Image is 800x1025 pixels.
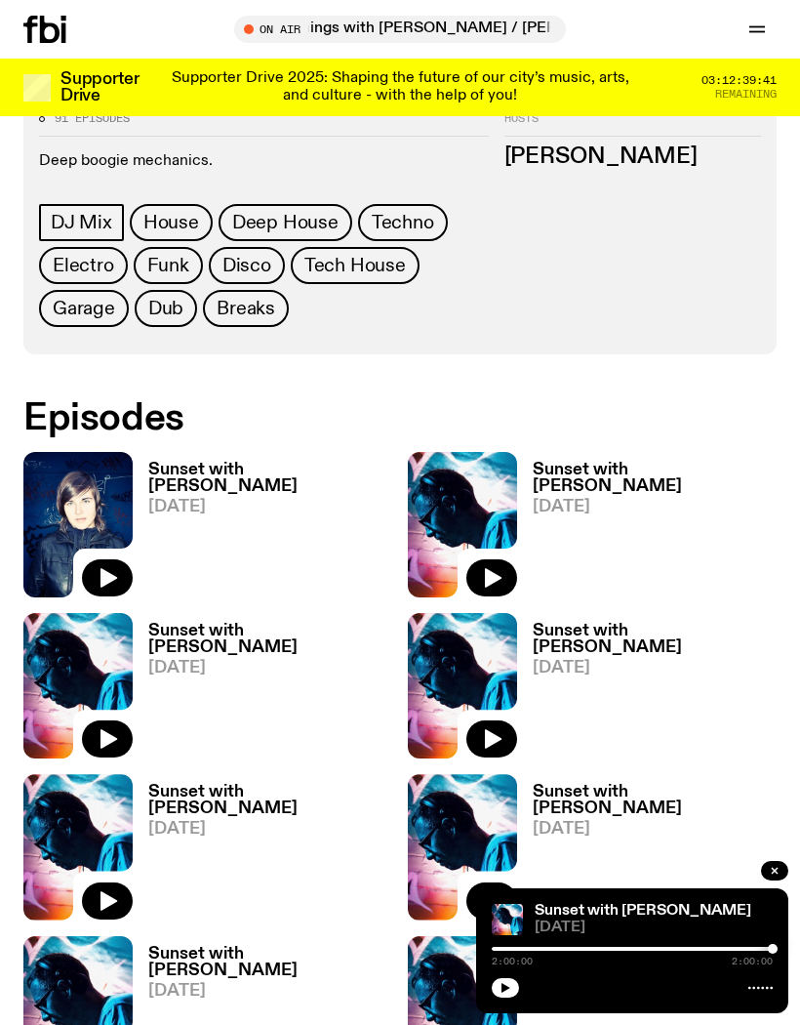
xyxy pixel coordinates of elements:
a: Sunset with [PERSON_NAME][DATE] [133,462,392,597]
span: [DATE] [148,821,392,838]
a: Sunset with [PERSON_NAME][DATE] [133,623,392,758]
h3: Sunset with [PERSON_NAME] [148,946,392,979]
a: Deep House [219,204,352,241]
a: Garage [39,290,129,327]
img: Simon Caldwell stands side on, looking downwards. He has headphones on. Behind him is a brightly ... [408,613,517,758]
span: Electro [53,255,114,276]
span: Techno [372,212,434,233]
span: Disco [222,255,271,276]
h2: Hosts [504,113,762,137]
h3: Sunset with [PERSON_NAME] [533,623,777,656]
a: Disco [209,247,285,284]
a: Dub [135,290,197,327]
span: 2:00:00 [492,957,533,966]
span: Garage [53,298,115,319]
img: Simon Caldwell stands side on, looking downwards. He has headphones on. Behind him is a brightly ... [492,904,523,935]
span: Remaining [715,89,777,100]
a: Sunset with [PERSON_NAME][DATE] [517,462,777,597]
img: Simon Caldwell stands side on, looking downwards. He has headphones on. Behind him is a brightly ... [23,613,133,758]
span: House [143,212,199,233]
a: Techno [358,204,448,241]
p: Deep boogie mechanics. [39,152,489,171]
img: Simon Caldwell stands side on, looking downwards. He has headphones on. Behind him is a brightly ... [408,774,517,920]
h3: [PERSON_NAME] [504,146,762,168]
span: [DATE] [533,660,777,676]
span: [DATE] [148,660,392,676]
img: Simon Caldwell stands side on, looking downwards. He has headphones on. Behind him is a brightly ... [408,452,517,597]
a: Breaks [203,290,289,327]
span: 03:12:39:41 [701,75,777,86]
span: DJ Mix [51,212,112,233]
h2: Episodes [23,401,777,436]
span: 2:00:00 [732,957,773,966]
a: Sunset with [PERSON_NAME][DATE] [517,784,777,920]
a: House [130,204,213,241]
span: Funk [147,255,189,276]
h3: Sunset with [PERSON_NAME] [148,623,392,656]
span: Dub [148,298,183,319]
a: Electro [39,247,128,284]
a: Sunset with [PERSON_NAME][DATE] [133,784,392,920]
button: On AirMornings with [PERSON_NAME] / [PERSON_NAME] [PERSON_NAME] and mmilton interview [234,16,566,43]
a: DJ Mix [39,204,124,241]
span: Tech House [304,255,406,276]
h3: Supporter Drive [60,71,139,104]
span: [DATE] [148,499,392,515]
a: Sunset with [PERSON_NAME] [535,903,751,919]
span: Deep House [232,212,339,233]
h3: Sunset with [PERSON_NAME] [533,462,777,495]
a: Funk [134,247,203,284]
span: [DATE] [535,921,773,935]
a: Tech House [291,247,420,284]
p: Supporter Drive 2025: Shaping the future of our city’s music, arts, and culture - with the help o... [164,70,636,104]
h3: Sunset with [PERSON_NAME] [148,784,392,817]
span: 91 episodes [55,113,130,124]
span: [DATE] [533,821,777,838]
a: Sunset with [PERSON_NAME][DATE] [517,623,777,758]
h3: Sunset with [PERSON_NAME] [148,462,392,495]
h3: Sunset with [PERSON_NAME] [533,784,777,817]
span: [DATE] [148,983,392,1000]
span: [DATE] [533,499,777,515]
span: Breaks [217,298,275,319]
